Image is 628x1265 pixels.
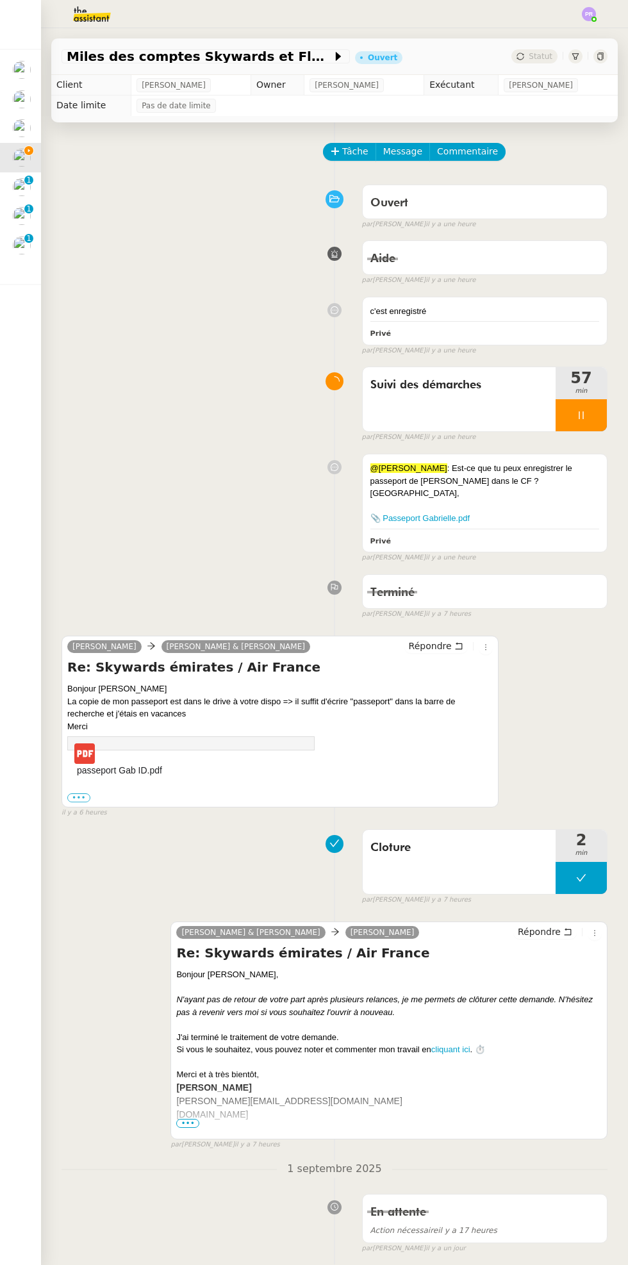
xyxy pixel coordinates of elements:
a: cliquant ici [431,1045,470,1054]
span: Tâche [342,144,368,159]
label: ••• [67,793,90,802]
span: Miles des comptes Skywards et Flying Blue [67,50,332,63]
a: [PERSON_NAME][EMAIL_ADDRESS][DOMAIN_NAME] [176,1096,402,1106]
span: il y a 17 heures [370,1226,497,1235]
span: par [362,345,373,356]
p: 1 [26,234,31,245]
small: [PERSON_NAME] [362,275,476,286]
span: il y a 6 heures [62,807,107,818]
span: Ouvert [370,197,408,209]
span: passeport Gab ID.pdf [77,765,162,775]
div: Merci et à très bientôt, [176,1068,602,1081]
span: 2 [556,832,607,848]
span: Cloture [370,838,548,857]
span: par [170,1139,181,1150]
span: Suivi des démarches [370,376,548,395]
span: par [362,1243,373,1254]
span: 1 septembre 2025 [277,1161,392,1178]
p: 1 [26,176,31,187]
div: J'ai terminé le traitement de votre demande. [176,1031,602,1044]
td: Owner [251,75,304,95]
a: [PERSON_NAME] & [PERSON_NAME] [176,927,325,938]
span: min [556,386,607,397]
img: users%2FfjlNmCTkLiVoA3HQjY3GA5JXGxb2%2Favatar%2Fstarofservice_97480retdsc0392.png [13,90,31,108]
small: [PERSON_NAME] [362,345,476,356]
span: il y a une heure [426,432,475,443]
h4: Re: Skywards émirates / Air France [67,658,493,676]
span: Pas de date limite [142,99,211,112]
div: Ouvert [368,54,397,62]
img: users%2FfjlNmCTkLiVoA3HQjY3GA5JXGxb2%2Favatar%2Fstarofservice_97480retdsc0392.png [13,236,31,254]
nz-badge-sup: 1 [24,234,33,243]
a: [DOMAIN_NAME] [176,1109,248,1120]
span: Commentaire [437,144,498,159]
span: Message [383,144,422,159]
span: [PERSON_NAME] [315,79,379,92]
a: 📎 Passeport Gabrielle.pdf [370,513,470,523]
span: Terminé [370,587,415,599]
h4: Re: Skywards émirates / Air France [176,944,602,962]
span: par [362,432,373,443]
span: Aide [370,253,395,265]
div: Si vous le souhaitez, vous pouvez noter et commenter mon travail en . ⏱️ [176,1043,602,1056]
div: : Est-ce que tu peux enregistrer le passeport de [PERSON_NAME] dans le CF ? [GEOGRAPHIC_DATA], [370,462,599,500]
span: ••• [176,1119,199,1128]
span: par [362,552,373,563]
b: Privé [370,537,391,545]
td: Date limite [51,95,131,116]
span: Statut [529,52,552,61]
span: 57 [556,370,607,386]
button: Message [376,143,430,161]
span: par [362,609,373,620]
b: Privé [370,329,391,338]
span: il y a un jour [426,1243,465,1254]
td: Client [51,75,131,95]
a: [PERSON_NAME] & [PERSON_NAME] [161,641,310,652]
div: c'est enregistré [370,305,599,318]
span: Répondre [518,925,561,938]
span: il y a 7 heures [426,895,471,905]
img: users%2F747wGtPOU8c06LfBMyRxetZoT1v2%2Favatar%2Fnokpict.jpg [13,178,31,196]
span: par [362,895,373,905]
img: users%2FgeBNsgrICCWBxRbiuqfStKJvnT43%2Favatar%2F643e594d886881602413a30f_1666712378186.jpeg [13,207,31,225]
small: [PERSON_NAME] [362,552,476,563]
nz-badge-sup: 1 [24,204,33,213]
img: users%2FfjlNmCTkLiVoA3HQjY3GA5JXGxb2%2Favatar%2Fstarofservice_97480retdsc0392.png [13,149,31,167]
small: [PERSON_NAME] [362,609,471,620]
p: 1 [26,204,31,216]
small: [PERSON_NAME] [362,219,476,230]
span: par [362,219,373,230]
span: Action nécessaire [370,1226,438,1235]
div: La copie de mon passeport est dans le drive à votre dispo => il suffit d'écrire "passeport" dans ... [67,695,493,767]
small: [PERSON_NAME] [362,895,471,905]
span: par [362,275,373,286]
small: [PERSON_NAME] [362,432,476,443]
div: Bonjour [PERSON_NAME] [67,682,493,767]
span: [PERSON_NAME] [509,79,573,92]
span: il y a une heure [426,219,475,230]
span: il y a 7 heures [426,609,471,620]
div: ----- [176,1134,602,1146]
small: [PERSON_NAME] [170,1139,279,1150]
nz-badge-sup: 1 [24,176,33,185]
span: min [556,848,607,859]
span: il y a une heure [426,552,475,563]
small: [PERSON_NAME] [362,1243,466,1254]
span: En attente [370,1207,426,1218]
a: passeport Gab ID.pdf [74,743,308,777]
span: [PERSON_NAME] [142,79,206,92]
img: users%2FfjlNmCTkLiVoA3HQjY3GA5JXGxb2%2Favatar%2Fstarofservice_97480retdsc0392.png [13,61,31,79]
td: [PERSON_NAME] [176,1081,402,1095]
span: Répondre [409,640,452,652]
span: @[PERSON_NAME] [370,463,447,473]
button: Tâche [323,143,376,161]
td: Exécutant [424,75,499,95]
div: Bonjour [PERSON_NAME]﻿, [176,968,602,981]
button: Commentaire [429,143,506,161]
img: users%2FfjlNmCTkLiVoA3HQjY3GA5JXGxb2%2Favatar%2Fstarofservice_97480retdsc0392.png [13,119,31,137]
button: Répondre [404,639,468,653]
a: [PERSON_NAME] [345,927,420,938]
button: Répondre [513,925,577,939]
span: il y a 7 heures [235,1139,280,1150]
em: N'ayant pas de retour de votre part après plusieurs relances, je me permets de clôturer cette dem... [176,995,593,1017]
